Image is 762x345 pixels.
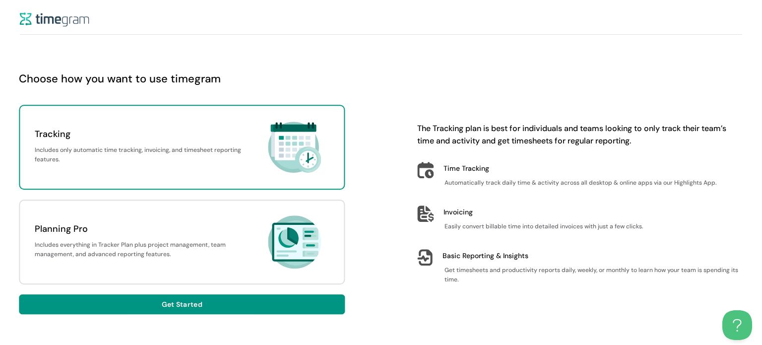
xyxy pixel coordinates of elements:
h1: Planning Pro [35,222,248,236]
h1: Automatically track daily time & activity across all desktop & online apps via our Highlights App. [444,178,743,188]
span: Get Started [162,299,202,310]
h1: Tracking [35,127,248,141]
button: Get Started [19,294,345,314]
h1: Basic Reporting & Insights [443,250,528,261]
h1: Time Tracking [444,163,489,174]
h1: Invoicing [444,207,473,217]
img: Invoicing [417,206,434,222]
h1: Choose how you want to use timegram [19,70,743,88]
h1: Includes only automatic time tracking, invoicing, and timesheet reporting features. [35,146,248,165]
div: Planning ProIncludes everything in Tracker Plan plus project management, team management, and adv... [19,200,345,284]
h1: Easily convert billable time into detailed invoices with just a few clicks. [444,222,743,231]
h1: Get timesheets and productivity reports daily, weekly, or monthly to learn how your team is spend... [444,266,743,284]
img: logo [20,12,89,27]
div: TrackingIncludes only automatic time tracking, invoicing, and timesheet reporting features.Tracking [19,105,345,190]
h1: The Tracking plan is best for individuals and teams looking to only track their team’s time and a... [417,122,743,147]
h1: Includes everything in Tracker Plan plus project management, team management, and advanced report... [35,241,248,260]
img: Time Tracking [417,162,434,178]
iframe: Toggle Customer Support [722,310,752,340]
img: Planning Pro [268,215,321,269]
img: Tracking [268,121,321,174]
img: Basic Reporting & Insights [417,249,433,266]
